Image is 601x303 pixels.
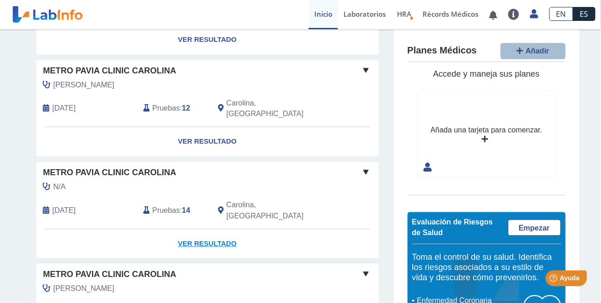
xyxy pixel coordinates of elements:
span: N/A [53,182,66,193]
span: Empezar [519,224,550,232]
a: Empezar [508,220,561,236]
span: 2024-09-09 [53,205,76,217]
span: HRA [397,9,411,19]
span: 2024-11-27 [53,103,76,114]
div: : [136,98,211,120]
a: EN [549,7,573,21]
span: Evaluación de Riesgos de Salud [412,218,493,237]
span: Metro Pavia Clinic Carolina [43,269,177,281]
span: Accede y maneja sus planes [433,70,540,79]
span: Gordo, Victor [53,80,114,91]
span: Metro Pavia Clinic Carolina [43,65,177,78]
h5: Toma el control de su salud. Identifica los riesgos asociados a su estilo de vida y descubre cómo... [412,253,561,283]
button: Añadir [501,43,566,59]
span: Deya, Alexandra [53,283,114,295]
b: 14 [182,207,191,215]
span: Carolina, PR [226,98,329,120]
a: ES [573,7,595,21]
div: Añada una tarjeta para comenzar. [430,125,542,136]
span: Pruebas [152,205,180,217]
a: Ver Resultado [36,26,379,55]
b: 12 [182,105,191,112]
h4: Planes Médicos [408,46,477,57]
a: Ver Resultado [36,127,379,157]
iframe: Help widget launcher [518,267,591,293]
span: Pruebas [152,103,180,114]
span: Metro Pavia Clinic Carolina [43,167,177,179]
span: Carolina, PR [226,200,329,222]
a: Ver Resultado [36,230,379,259]
span: Añadir [526,47,549,55]
div: : [136,200,211,222]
